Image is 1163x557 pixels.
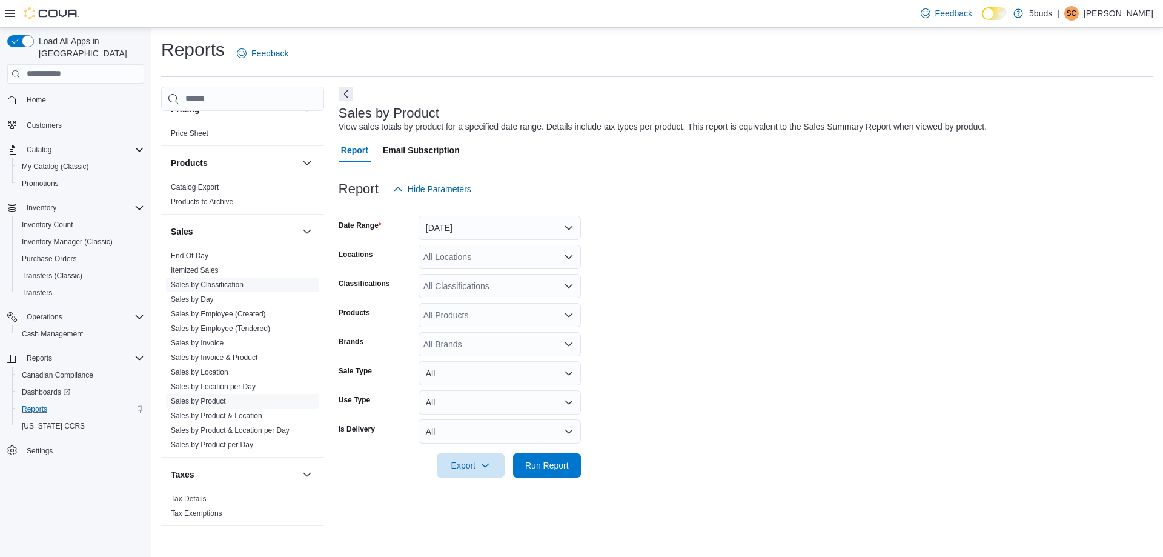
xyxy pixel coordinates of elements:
button: Pricing [300,102,314,116]
button: Products [300,156,314,170]
span: Email Subscription [383,138,460,162]
span: Tax Details [171,494,207,504]
label: Classifications [339,279,390,289]
h3: Sales by Product [339,106,439,121]
a: Settings [22,444,58,458]
span: Reports [27,353,52,363]
h3: Products [171,157,208,169]
span: SC [1067,6,1077,21]
span: Tax Exemptions [171,509,222,518]
a: Itemized Sales [171,266,219,275]
p: 5buds [1029,6,1052,21]
span: Canadian Compliance [22,370,93,380]
span: Promotions [22,179,59,188]
button: Open list of options [564,339,574,349]
span: Transfers (Classic) [22,271,82,281]
nav: Complex example [7,86,144,491]
span: Inventory Count [17,218,144,232]
a: Reports [17,402,52,416]
span: Products to Archive [171,197,233,207]
a: Transfers (Classic) [17,268,87,283]
a: Purchase Orders [17,252,82,266]
button: Inventory [2,199,149,216]
div: Products [161,180,324,214]
a: Dashboards [12,384,149,401]
span: Home [22,92,144,107]
button: Home [2,91,149,108]
a: Sales by Product [171,397,226,405]
button: Export [437,453,505,478]
span: Export [444,453,497,478]
span: Feedback [251,47,288,59]
input: Dark Mode [982,7,1007,20]
span: Customers [22,117,144,132]
button: Operations [22,310,67,324]
a: Price Sheet [171,129,208,138]
span: Settings [22,443,144,458]
span: Sales by Product & Location per Day [171,425,290,435]
button: Open list of options [564,281,574,291]
button: Promotions [12,175,149,192]
button: Catalog [2,141,149,158]
button: All [419,419,581,444]
button: Reports [12,401,149,418]
span: Sales by Employee (Tendered) [171,324,270,333]
button: Reports [2,350,149,367]
a: Sales by Product per Day [171,441,253,449]
span: Inventory Manager (Classic) [17,235,144,249]
a: Sales by Employee (Created) [171,310,266,318]
button: Taxes [171,469,297,481]
button: Hide Parameters [388,177,476,201]
span: Itemized Sales [171,265,219,275]
button: Customers [2,116,149,133]
div: Sales [161,248,324,457]
button: Inventory Manager (Classic) [12,233,149,250]
span: Promotions [17,176,144,191]
a: Feedback [916,1,977,25]
button: Inventory Count [12,216,149,233]
button: Catalog [22,142,56,157]
a: My Catalog (Classic) [17,159,94,174]
button: Operations [2,309,149,325]
a: Transfers [17,285,57,300]
a: Canadian Compliance [17,368,98,382]
span: Reports [17,402,144,416]
span: Sales by Invoice [171,338,224,348]
button: Open list of options [564,310,574,320]
span: Reports [22,404,47,414]
button: Inventory [22,201,61,215]
span: Operations [27,312,62,322]
img: Cova [24,7,79,19]
span: Dashboards [22,387,70,397]
a: Feedback [232,41,293,65]
a: Sales by Invoice [171,339,224,347]
span: Transfers [17,285,144,300]
span: Run Report [525,459,569,472]
label: Date Range [339,221,382,230]
a: Inventory Manager (Classic) [17,235,118,249]
span: Hide Parameters [408,183,471,195]
h3: Taxes [171,469,194,481]
h1: Reports [161,38,225,62]
span: Report [341,138,368,162]
span: Transfers (Classic) [17,268,144,283]
span: Price Sheet [171,128,208,138]
button: Transfers (Classic) [12,267,149,284]
label: Use Type [339,395,370,405]
span: Sales by Location per Day [171,382,256,392]
button: Run Report [513,453,581,478]
a: Inventory Count [17,218,78,232]
span: Washington CCRS [17,419,144,433]
a: Home [22,93,51,107]
a: Cash Management [17,327,88,341]
span: Cash Management [22,329,83,339]
button: Purchase Orders [12,250,149,267]
span: Inventory [22,201,144,215]
span: Inventory Count [22,220,73,230]
a: Sales by Product & Location per Day [171,426,290,435]
span: Catalog [22,142,144,157]
button: Cash Management [12,325,149,342]
button: My Catalog (Classic) [12,158,149,175]
span: Inventory [27,203,56,213]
